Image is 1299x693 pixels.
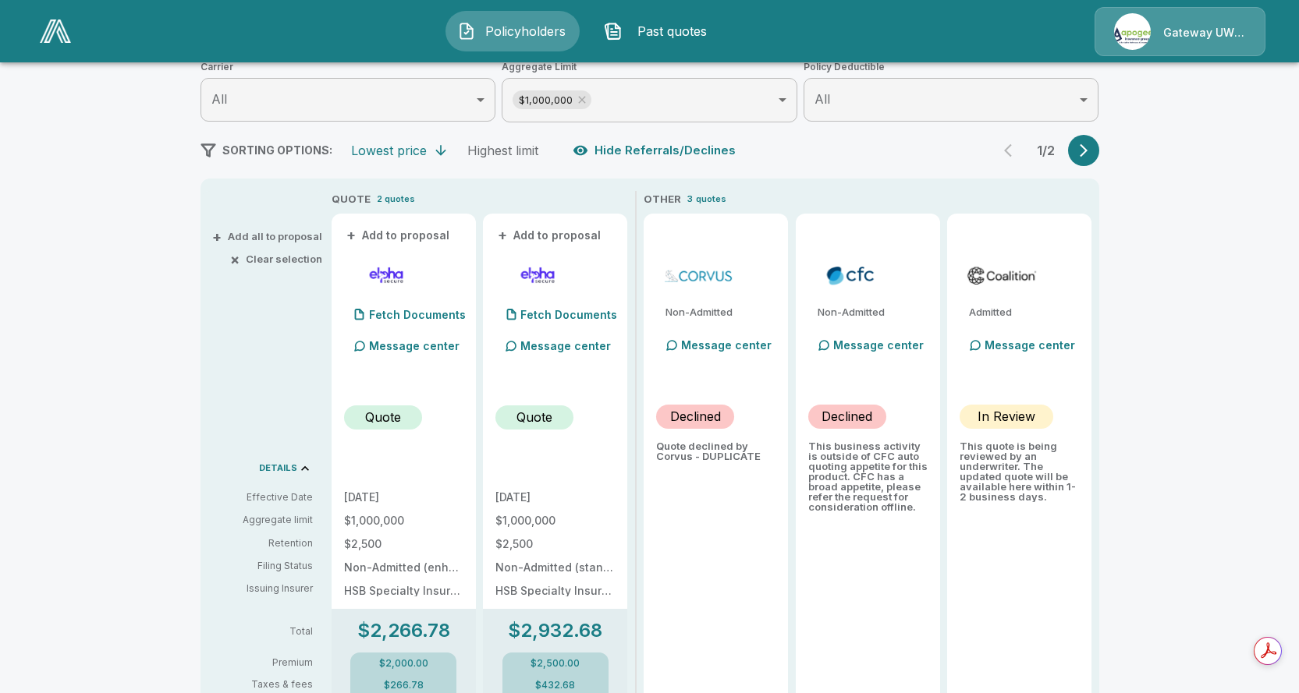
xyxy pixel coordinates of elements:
p: Message center [520,338,611,354]
img: corvuscybersurplus [662,263,735,287]
button: Past quotes IconPast quotes [592,11,726,51]
p: 2 quotes [377,193,415,206]
button: +Add all to proposal [215,232,322,242]
p: Message center [681,337,772,353]
p: quotes [696,193,726,206]
span: Carrier [201,59,496,75]
p: Non-Admitted (enhanced) [344,562,463,573]
p: Taxes & fees [213,680,325,689]
img: cfccyber [815,263,887,287]
p: [DATE] [344,492,463,503]
p: Admitted [969,307,1079,317]
span: × [230,254,240,264]
span: Policy Deductible [804,59,1099,75]
p: Message center [833,337,924,353]
button: ×Clear selection [233,254,322,264]
p: Fetch Documents [369,309,466,320]
p: $2,000.00 [379,659,428,668]
p: Effective Date [213,490,313,504]
span: All [211,91,227,107]
p: Premium [213,658,325,667]
div: Highest limit [467,143,538,158]
p: HSB Specialty Insurance Company: rated "A++" by A.M. Best (20%), AXIS Surplus Insurance Company: ... [344,585,463,596]
img: AA Logo [40,19,71,43]
p: $1,000,000 [495,515,615,526]
p: Declined [670,407,721,426]
p: Message center [985,337,1075,353]
button: Hide Referrals/Declines [570,136,742,165]
button: +Add to proposal [344,227,453,244]
p: Non-Admitted [818,307,928,317]
p: QUOTE [332,192,371,207]
p: $2,500 [344,539,463,550]
img: Past quotes Icon [604,22,623,41]
p: In Review [978,407,1035,426]
div: $1,000,000 [513,90,591,109]
button: +Add to proposal [495,227,605,244]
p: This business activity is outside of CFC auto quoting appetite for this product. CFC has a broad ... [808,441,928,512]
span: Aggregate Limit [502,59,797,75]
p: $2,266.78 [357,621,450,640]
p: Message center [369,338,460,354]
p: $266.78 [384,681,424,690]
p: HSB Specialty Insurance Company: rated "A++" by A.M. Best (20%), AXIS Surplus Insurance Company: ... [495,585,615,596]
p: 1 / 2 [1031,144,1062,157]
p: Total [213,627,325,636]
p: Non-Admitted [665,307,775,317]
span: All [815,91,830,107]
span: + [498,230,507,241]
div: Lowest price [351,143,427,158]
p: $1,000,000 [344,515,463,526]
button: Policyholders IconPolicyholders [445,11,580,51]
p: Non-Admitted (standard) [495,562,615,573]
p: This quote is being reviewed by an underwriter. The updated quote will be available here within 1... [960,441,1079,502]
p: OTHER [644,192,681,207]
p: Retention [213,536,313,550]
p: [DATE] [495,492,615,503]
p: Declined [822,407,872,426]
img: coalitioncyberadmitted [966,263,1038,287]
p: Quote [516,408,552,426]
span: $1,000,000 [513,91,579,109]
img: Policyholders Icon [457,22,476,41]
span: + [346,230,356,241]
p: Quote declined by Corvus - DUPLICATE [656,441,775,461]
p: Filing Status [213,559,313,573]
p: $2,500.00 [531,659,580,668]
img: elphacyberstandard [502,263,574,287]
span: + [212,232,222,242]
p: Aggregate limit [213,513,313,527]
p: Fetch Documents [520,309,617,320]
p: $432.68 [535,681,575,690]
p: Quote [365,408,401,426]
p: Issuing Insurer [213,582,313,596]
span: Policyholders [482,22,568,41]
p: DETAILS [259,464,297,472]
p: $2,500 [495,539,615,550]
p: 3 [687,193,693,206]
span: SORTING OPTIONS: [222,143,332,157]
span: Past quotes [629,22,715,41]
p: $2,932.68 [508,621,602,640]
img: elphacyberenhanced [350,263,423,287]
